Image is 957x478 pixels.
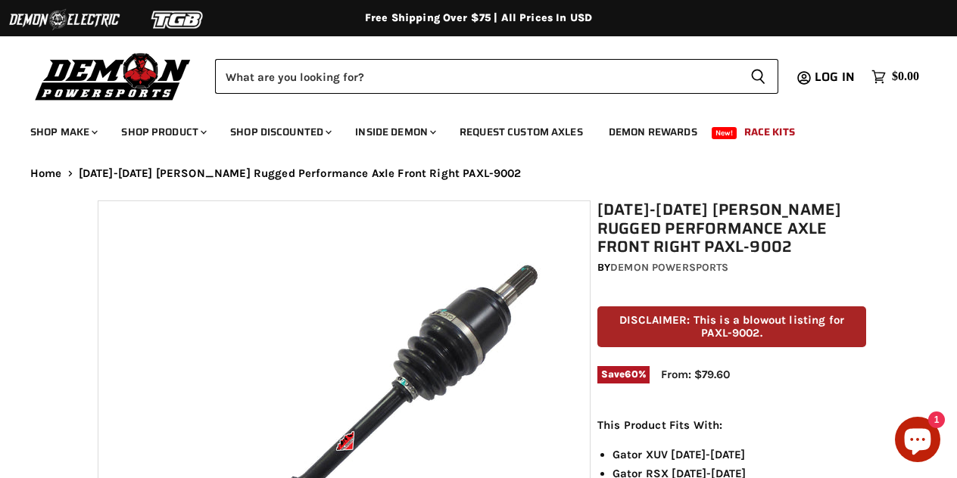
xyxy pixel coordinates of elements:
[661,368,730,381] span: From: $79.60
[30,167,62,180] a: Home
[864,66,927,88] a: $0.00
[121,5,235,34] img: TGB Logo 2
[597,259,866,276] div: by
[733,116,806,147] a: Race Kits
[738,59,778,94] button: Search
[597,200,866,256] h1: [DATE]-[DATE] [PERSON_NAME] Rugged Performance Axle Front Right PAXL-9002
[892,70,919,84] span: $0.00
[215,59,738,94] input: Search
[448,116,594,147] a: Request Custom Axles
[30,49,196,103] img: Demon Powersports
[19,116,107,147] a: Shop Make
[110,116,216,147] a: Shop Product
[344,116,445,147] a: Inside Demon
[8,5,121,34] img: Demon Electric Logo 2
[597,366,650,383] span: Save %
[597,416,866,434] p: This Product Fits With:
[808,70,864,84] a: Log in
[597,306,866,348] p: DISCLAIMER: This is a blowout listing for PAXL-9002.
[610,261,728,274] a: Demon Powersports
[815,67,855,86] span: Log in
[613,445,866,464] li: Gator XUV [DATE]-[DATE]
[79,167,522,180] span: [DATE]-[DATE] [PERSON_NAME] Rugged Performance Axle Front Right PAXL-9002
[597,116,709,147] a: Demon Rewards
[219,116,341,147] a: Shop Discounted
[215,59,778,94] form: Product
[19,110,915,147] ul: Main menu
[890,417,945,466] inbox-online-store-chat: Shopify online store chat
[712,127,737,139] span: New!
[625,368,637,380] span: 60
